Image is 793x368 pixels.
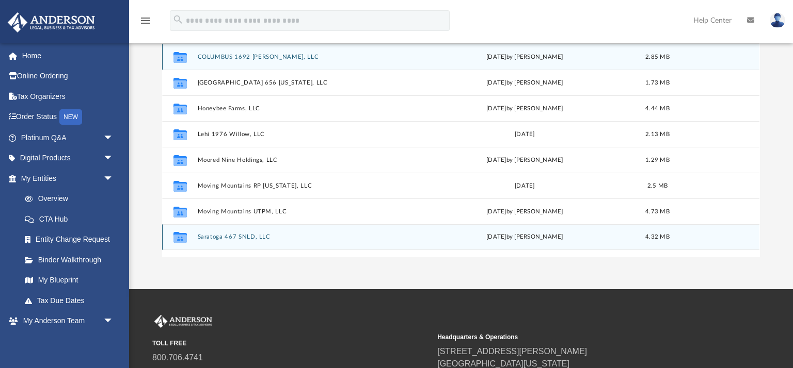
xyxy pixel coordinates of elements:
img: Anderson Advisors Platinum Portal [5,12,98,32]
a: menu [139,20,152,27]
a: Digital Productsarrow_drop_down [7,148,129,169]
button: Lehi 1976 Willow, LLC [198,131,413,138]
a: [STREET_ADDRESS][PERSON_NAME] [437,347,587,356]
div: [DATE] [417,181,632,191]
a: My Anderson Teamarrow_drop_down [7,311,124,331]
a: Platinum Q&Aarrow_drop_down [7,127,129,148]
a: Home [7,45,129,66]
div: [DATE] by [PERSON_NAME] [417,207,632,216]
a: My Blueprint [14,270,124,291]
span: 2.85 MB [645,54,670,60]
div: grid [162,44,759,257]
div: [DATE] [417,130,632,139]
span: 2.13 MB [645,131,670,137]
div: [DATE] by [PERSON_NAME] [417,232,632,242]
span: arrow_drop_down [103,148,124,169]
i: search [172,14,184,25]
span: 1.73 MB [645,80,670,86]
span: 4.73 MB [645,209,670,214]
a: Online Ordering [7,66,129,87]
a: Overview [14,189,129,209]
a: Tax Due Dates [14,290,129,311]
span: arrow_drop_down [103,311,124,332]
small: TOLL FREE [152,339,430,348]
div: NEW [59,109,82,125]
a: Tax Organizers [7,86,129,107]
img: Anderson Advisors Platinum Portal [152,315,214,328]
span: arrow_drop_down [103,127,124,148]
a: My Entitiesarrow_drop_down [7,168,129,189]
div: [DATE] by [PERSON_NAME] [417,156,632,165]
span: 4.32 MB [645,234,670,240]
a: 800.706.4741 [152,353,203,362]
a: CTA Hub [14,209,129,229]
a: [GEOGRAPHIC_DATA][US_STATE] [437,359,569,368]
span: 1.29 MB [645,157,670,163]
span: arrow_drop_down [103,168,124,189]
i: menu [139,14,152,27]
span: 2.5 MB [647,183,668,189]
span: 4.44 MB [645,106,670,111]
a: Entity Change Request [14,229,129,250]
a: Order StatusNEW [7,107,129,128]
button: COLUMBUS 1692 [PERSON_NAME], LLC [198,54,413,60]
img: User Pic [770,13,785,28]
div: [DATE] by [PERSON_NAME] [417,104,632,113]
button: Honeybee Farms, LLC [198,105,413,112]
button: Moored Nine Holdings, LLC [198,157,413,163]
small: Headquarters & Operations [437,332,715,342]
a: My Anderson Team [14,331,119,352]
button: Moving Mountains UTPM, LLC [198,208,413,215]
a: Binder Walkthrough [14,249,129,270]
button: Saratoga 467 SNLD, LLC [198,233,413,240]
div: [DATE] by [PERSON_NAME] [417,53,632,62]
button: Moving Mountains RP [US_STATE], LLC [198,182,413,189]
div: [DATE] by [PERSON_NAME] [417,78,632,88]
button: [GEOGRAPHIC_DATA] 656 [US_STATE], LLC [198,79,413,86]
